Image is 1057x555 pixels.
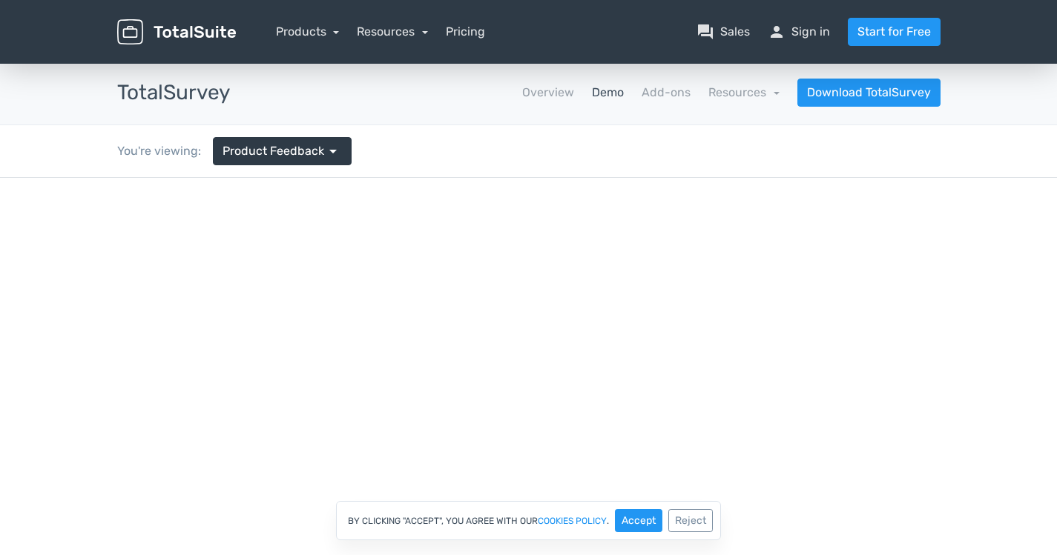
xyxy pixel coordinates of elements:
button: Accept [615,509,662,532]
a: Pricing [446,23,485,41]
a: Download TotalSurvey [797,79,941,107]
a: Product Feedback arrow_drop_down [213,137,352,165]
a: cookies policy [538,516,607,525]
a: Resources [357,24,428,39]
a: Demo [592,84,624,102]
a: Start for Free [848,18,941,46]
img: TotalSuite for WordPress [117,19,236,45]
span: arrow_drop_down [324,142,342,160]
span: person [768,23,786,41]
a: question_answerSales [697,23,750,41]
a: personSign in [768,23,830,41]
a: Products [276,24,340,39]
div: You're viewing: [117,142,213,160]
button: Reject [668,509,713,532]
h3: TotalSurvey [117,82,230,104]
a: Overview [522,84,574,102]
span: Product Feedback [223,142,324,160]
a: Resources [708,85,780,99]
div: By clicking "Accept", you agree with our . [336,501,721,540]
span: question_answer [697,23,714,41]
a: Add-ons [642,84,691,102]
